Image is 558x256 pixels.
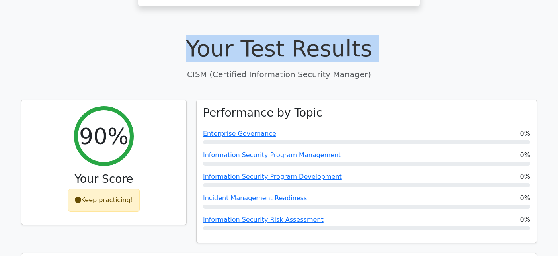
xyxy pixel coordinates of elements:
span: 0% [520,150,530,160]
h1: Your Test Results [21,35,537,62]
a: Information Security Program Management [203,151,341,159]
div: Keep practicing! [68,189,140,212]
span: 0% [520,172,530,182]
a: Information Security Program Development [203,173,342,180]
span: 0% [520,193,530,203]
h3: Your Score [28,172,180,186]
p: CISM (Certified Information Security Manager) [21,68,537,80]
span: 0% [520,129,530,139]
a: Enterprise Governance [203,130,276,137]
span: 0% [520,215,530,225]
h3: Performance by Topic [203,106,322,120]
a: Incident Management Readiness [203,194,307,202]
h2: 90% [79,123,129,149]
a: Information Security Risk Assessment [203,216,324,223]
